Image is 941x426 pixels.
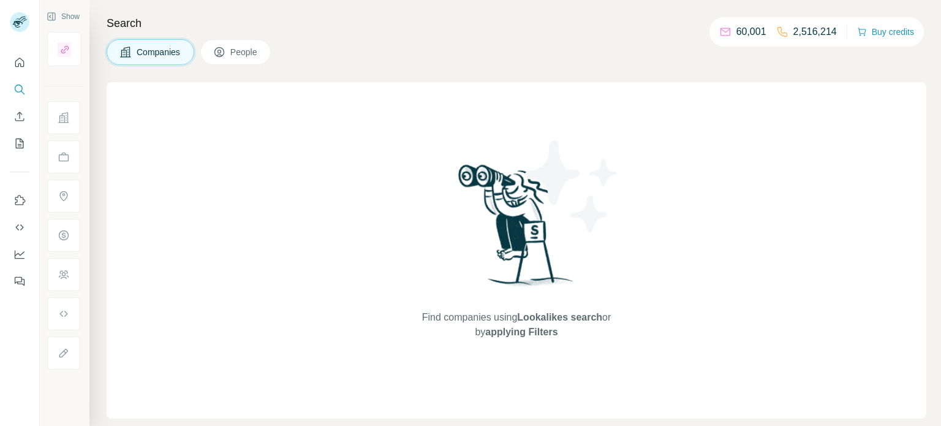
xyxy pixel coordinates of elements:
button: My lists [10,132,29,154]
button: Buy credits [857,23,914,40]
button: Use Surfe on LinkedIn [10,189,29,211]
button: Show [38,7,88,26]
button: Feedback [10,270,29,292]
span: Find companies using or by [418,310,614,340]
img: Surfe Illustration - Stars [516,131,627,242]
button: Dashboard [10,243,29,265]
span: applying Filters [485,327,557,337]
p: 2,516,214 [793,25,837,39]
span: Lookalikes search [517,312,602,322]
span: Companies [137,46,181,58]
img: Surfe Illustration - Woman searching with binoculars [453,161,580,298]
h4: Search [107,15,926,32]
button: Enrich CSV [10,105,29,127]
button: Search [10,78,29,101]
span: People [230,46,259,58]
button: Quick start [10,51,29,74]
p: 60,001 [736,25,766,39]
button: Use Surfe API [10,216,29,238]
